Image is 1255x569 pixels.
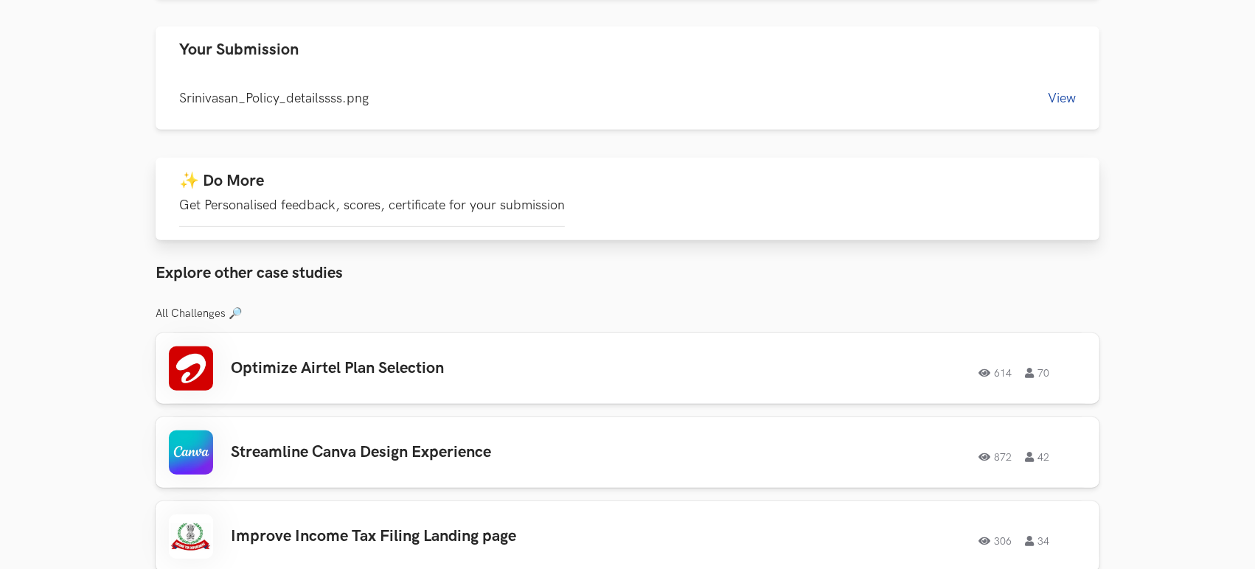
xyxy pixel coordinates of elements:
[156,158,1099,240] button: ✨ Do MoreGet Personalised feedback, scores, certificate for your submission
[231,359,650,378] h3: Optimize Airtel Plan Selection
[156,417,1099,488] a: Streamline Canva Design Experience87242
[1048,91,1076,106] button: View
[179,171,264,191] span: ✨ Do More
[156,73,1099,130] div: Your Submission
[156,333,1099,404] a: Optimize Airtel Plan Selection61470
[231,527,650,546] h3: Improve Income Tax Filing Landing page
[1025,368,1049,378] span: 70
[978,368,1012,378] span: 614
[1025,452,1049,462] span: 42
[156,27,1099,73] button: Your Submission
[1025,536,1049,546] span: 34
[978,452,1012,462] span: 872
[179,91,369,106] span: Srinivasan_Policy_detailssss.png
[179,198,565,213] p: Get Personalised feedback, scores, certificate for your submission
[179,40,299,60] span: Your Submission
[156,307,1099,321] h3: All Challenges 🔎
[156,264,1099,283] h3: Explore other case studies
[231,443,650,462] h3: Streamline Canva Design Experience
[978,536,1012,546] span: 306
